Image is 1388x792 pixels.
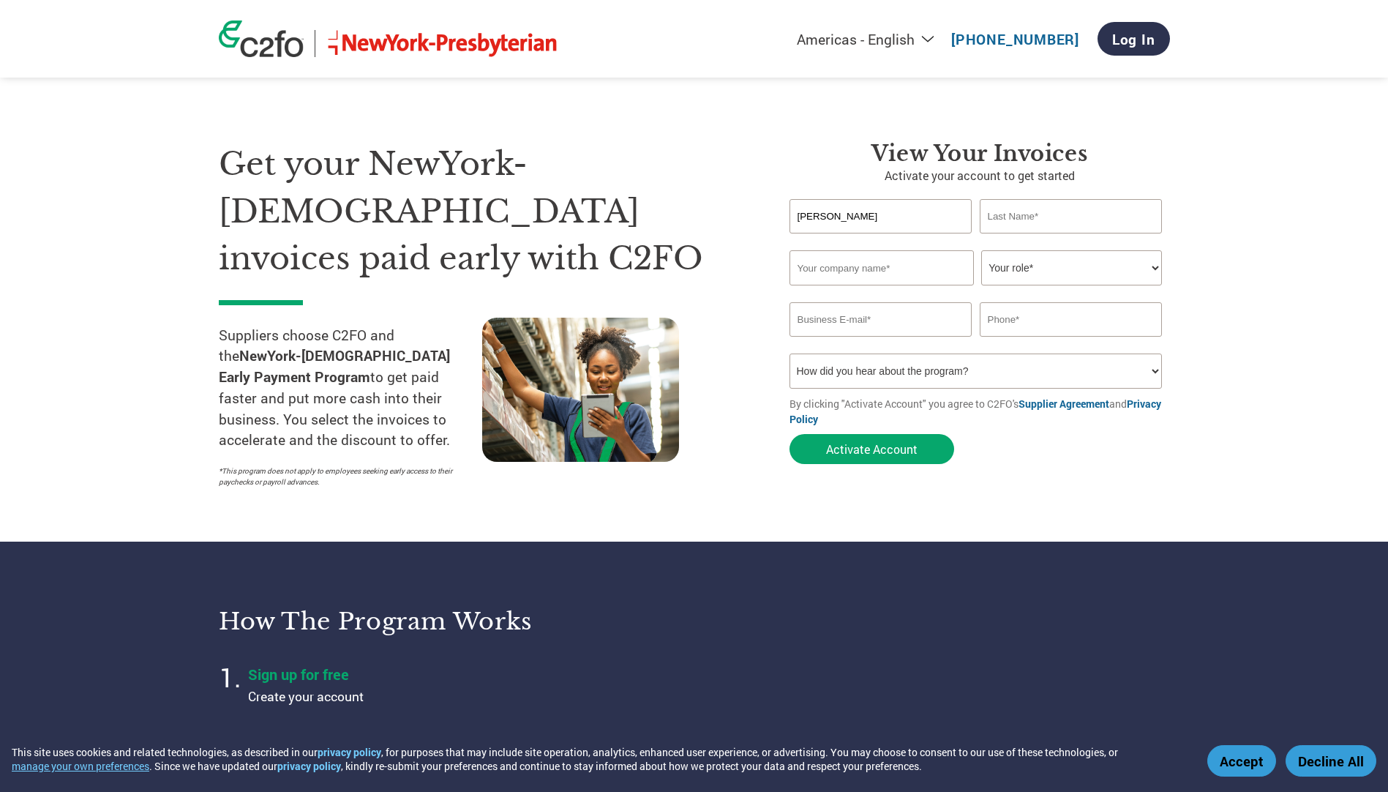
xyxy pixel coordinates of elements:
img: supply chain worker [482,318,679,462]
div: Invalid last name or last name is too long [980,235,1163,244]
select: Title/Role [981,250,1162,285]
img: NewYork-Presbyterian [326,30,559,57]
p: Suppliers choose C2FO and the to get paid faster and put more cash into their business. You selec... [219,325,482,452]
input: First Name* [789,199,972,234]
a: Log In [1098,22,1170,56]
button: Accept [1207,745,1276,777]
input: Invalid Email format [789,302,972,337]
a: [PHONE_NUMBER] [951,30,1079,48]
p: By clicking "Activate Account" you agree to C2FO's and [789,396,1170,427]
input: Your company name* [789,250,974,285]
button: Decline All [1286,745,1376,777]
a: Supplier Agreement [1019,397,1109,411]
input: Phone* [980,302,1163,337]
a: privacy policy [318,745,381,759]
h3: View Your Invoices [789,141,1170,167]
a: Privacy Policy [789,397,1161,426]
h3: How the program works [219,607,676,636]
div: Invalid company name or company name is too long [789,287,1163,296]
p: *This program does not apply to employees seeking early access to their paychecks or payroll adva... [219,466,468,487]
input: Last Name* [980,199,1163,234]
button: Activate Account [789,434,954,464]
div: Inavlid Phone Number [980,338,1163,348]
strong: NewYork-[DEMOGRAPHIC_DATA] Early Payment Program [219,346,450,386]
p: Activate your account to get started [789,167,1170,184]
h4: Sign up for free [248,665,614,684]
h1: Get your NewYork-[DEMOGRAPHIC_DATA] invoices paid early with C2FO [219,141,746,283]
button: manage your own preferences [12,759,149,773]
p: Create your account [248,687,614,706]
div: Inavlid Email Address [789,338,972,348]
div: This site uses cookies and related technologies, as described in our , for purposes that may incl... [12,745,1186,773]
a: privacy policy [277,759,341,773]
img: c2fo logo [219,20,304,57]
div: Invalid first name or first name is too long [789,235,972,244]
